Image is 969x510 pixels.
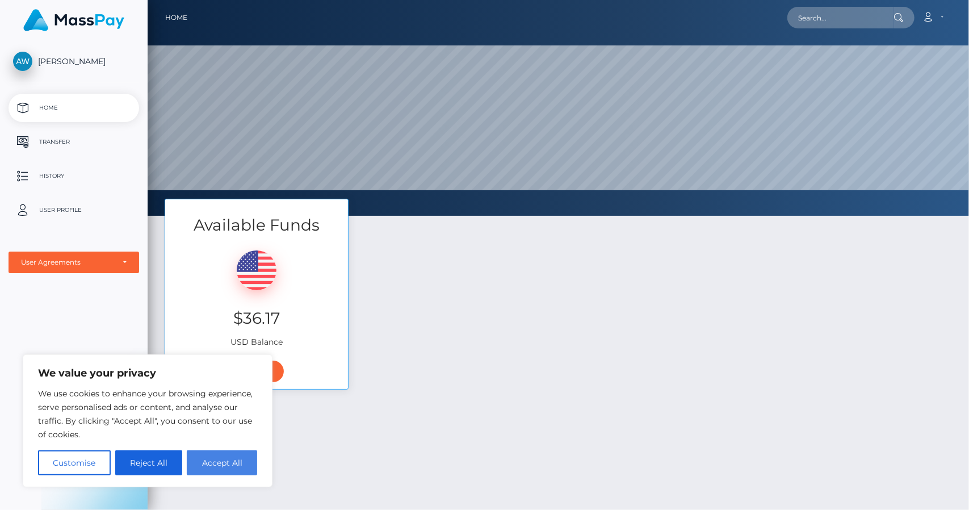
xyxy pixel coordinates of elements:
[9,56,139,66] span: [PERSON_NAME]
[21,258,114,267] div: User Agreements
[115,450,183,475] button: Reject All
[9,162,139,190] a: History
[187,450,257,475] button: Accept All
[38,387,257,441] p: We use cookies to enhance your browsing experience, serve personalised ads or content, and analys...
[787,7,894,28] input: Search...
[23,9,124,31] img: MassPay
[237,250,276,290] img: USD.png
[13,133,135,151] p: Transfer
[13,202,135,219] p: User Profile
[38,450,111,475] button: Customise
[165,236,348,354] div: USD Balance
[174,307,339,329] h3: $36.17
[9,128,139,156] a: Transfer
[165,214,348,236] h3: Available Funds
[13,99,135,116] p: Home
[165,6,187,30] a: Home
[9,252,139,273] button: User Agreements
[23,354,272,487] div: We value your privacy
[9,196,139,224] a: User Profile
[13,168,135,185] p: History
[9,94,139,122] a: Home
[38,366,257,380] p: We value your privacy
